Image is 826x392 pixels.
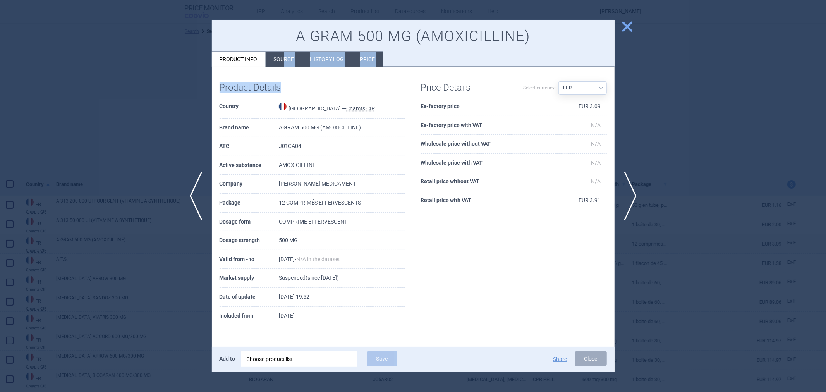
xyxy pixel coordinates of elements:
td: AMOXICILLINE [279,156,405,175]
th: Retail price without VAT [421,172,547,191]
th: Date of update [220,288,279,307]
td: EUR 3.09 [547,97,607,116]
th: Dosage form [220,213,279,232]
td: [PERSON_NAME] MEDICAMENT [279,175,405,194]
span: N/A [591,122,601,128]
h1: Product Details [220,82,313,93]
th: Active substance [220,156,279,175]
li: Product info [212,52,266,67]
th: Company [220,175,279,194]
th: Country [220,97,279,119]
th: ATC [220,137,279,156]
td: Suspended (since [DATE]) [279,269,405,288]
span: N/A [591,178,601,184]
td: J01CA04 [279,137,405,156]
td: 500 MG [279,231,405,250]
th: Package [220,194,279,213]
p: Add to [220,351,235,366]
th: Included from [220,307,279,326]
button: Share [553,356,567,362]
h1: A GRAM 500 MG (AMOXICILLINE) [220,28,607,45]
span: N/A [591,160,601,166]
div: Choose product list [247,351,352,367]
td: 12 COMPRIMÉS EFFERVESCENTS [279,194,405,213]
td: COMPRIME EFFERVESCENT [279,213,405,232]
th: Market supply [220,269,279,288]
td: [GEOGRAPHIC_DATA] — [279,97,405,119]
li: Price [352,52,383,67]
th: Dosage strength [220,231,279,250]
th: Wholesale price with VAT [421,154,547,173]
td: [DATE] 19:52 [279,288,405,307]
td: A GRAM 500 MG (AMOXICILLINE) [279,119,405,138]
td: EUR 3.91 [547,191,607,210]
abbr: Cnamts CIP — Database of National Insurance Fund for Salaried Worker (code CIP), France. [346,105,375,112]
td: [DATE] [279,307,405,326]
td: [DATE] - [279,250,405,269]
span: N/A in the dataset [296,256,340,262]
li: Source [266,52,302,67]
th: Ex-factory price [421,97,547,116]
img: France [279,103,287,110]
button: Close [575,351,607,366]
th: Valid from - to [220,250,279,269]
button: Save [367,351,397,366]
h1: Price Details [421,82,514,93]
div: Choose product list [241,351,357,367]
th: Ex-factory price with VAT [421,116,547,135]
th: Retail price with VAT [421,191,547,210]
li: History log [302,52,352,67]
th: Wholesale price without VAT [421,135,547,154]
th: Brand name [220,119,279,138]
span: N/A [591,141,601,147]
label: Select currency: [524,81,556,95]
